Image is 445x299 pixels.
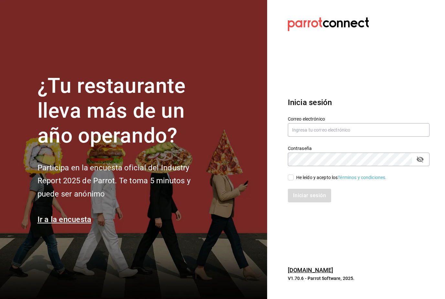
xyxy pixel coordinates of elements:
button: passwordField [415,154,426,165]
div: He leído y acepto los [296,174,387,181]
h1: ¿Tu restaurante lleva más de un año operando? [38,74,212,148]
a: [DOMAIN_NAME] [288,267,333,273]
input: Ingresa tu correo electrónico [288,123,429,137]
p: V1.70.6 - Parrot Software, 2025. [288,275,429,282]
h2: Participa en la encuesta oficial del Industry Report 2025 de Parrot. Te toma 5 minutos y puede se... [38,161,212,201]
h3: Inicia sesión [288,97,429,108]
a: Términos y condiciones. [338,175,386,180]
label: Contraseña [288,146,429,151]
label: Correo electrónico [288,117,429,121]
a: Ir a la encuesta [38,215,92,224]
